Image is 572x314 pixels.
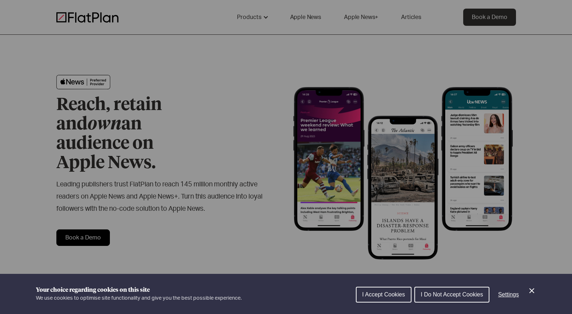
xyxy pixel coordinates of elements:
[362,291,405,298] span: I Accept Cookies
[356,287,411,303] button: I Accept Cookies
[36,286,242,294] h1: Your choice regarding cookies on this site
[414,287,489,303] button: I Do Not Accept Cookies
[492,287,525,302] button: Settings
[527,286,536,295] button: Close Cookie Control
[498,291,519,298] span: Settings
[421,291,483,298] span: I Do Not Accept Cookies
[36,294,242,302] p: We use cookies to optimise site functionality and give you the best possible experience.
